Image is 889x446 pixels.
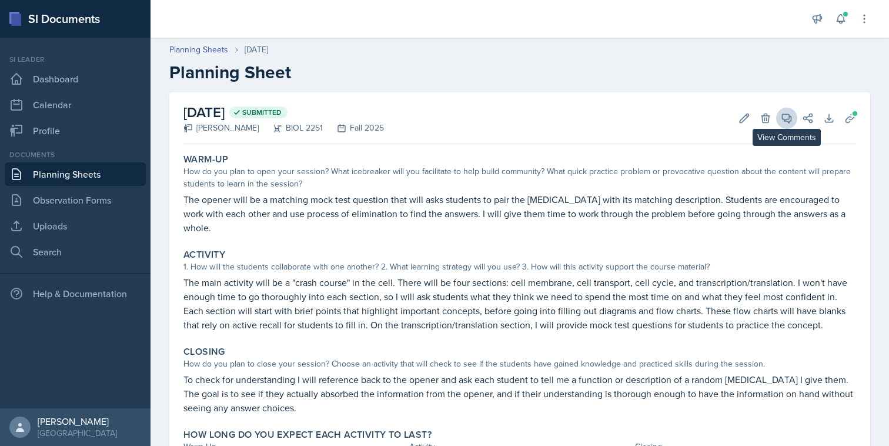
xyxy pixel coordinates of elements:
[183,261,856,273] div: 1. How will the students collaborate with one another? 2. What learning strategy will you use? 3....
[5,162,146,186] a: Planning Sheets
[259,122,323,134] div: BIOL 2251
[5,93,146,117] a: Calendar
[38,415,117,427] div: [PERSON_NAME]
[169,44,228,56] a: Planning Sheets
[183,249,225,261] label: Activity
[169,62,870,83] h2: Planning Sheet
[183,372,856,415] p: To check for understanding I will reference back to the opener and ask each student to tell me a ...
[5,282,146,305] div: Help & Documentation
[183,154,229,165] label: Warm-Up
[776,108,797,129] button: View Comments
[183,429,432,441] label: How long do you expect each activity to last?
[5,149,146,160] div: Documents
[5,54,146,65] div: Si leader
[183,165,856,190] div: How do you plan to open your session? What icebreaker will you facilitate to help build community...
[5,67,146,91] a: Dashboard
[5,188,146,212] a: Observation Forms
[183,275,856,332] p: The main activity will be a "crash course" in the cell. There will be four sections: cell membran...
[5,119,146,142] a: Profile
[245,44,268,56] div: [DATE]
[183,192,856,235] p: The opener will be a matching mock test question that will asks students to pair the [MEDICAL_DAT...
[183,102,384,123] h2: [DATE]
[38,427,117,439] div: [GEOGRAPHIC_DATA]
[183,358,856,370] div: How do you plan to close your session? Choose an activity that will check to see if the students ...
[5,240,146,264] a: Search
[242,108,282,117] span: Submitted
[323,122,384,134] div: Fall 2025
[183,346,225,358] label: Closing
[5,214,146,238] a: Uploads
[183,122,259,134] div: [PERSON_NAME]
